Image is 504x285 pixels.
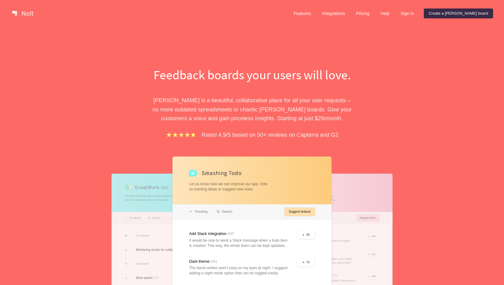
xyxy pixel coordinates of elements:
a: Sign in [396,9,419,18]
a: Features [289,9,316,18]
p: Rated 4.9/5 based on 50+ reviews on Capterra and G2 [202,130,339,139]
a: Create a [PERSON_NAME] board [424,9,493,18]
a: Help [376,9,395,18]
a: Pricing [351,9,374,18]
h1: Feedback boards your users will love. [146,66,358,84]
a: Integrations [317,9,350,18]
p: [PERSON_NAME] is a beautiful, collaborative place for all your user requests – no more outdated s... [146,96,358,123]
img: stars.b067e34983.png [165,131,197,138]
